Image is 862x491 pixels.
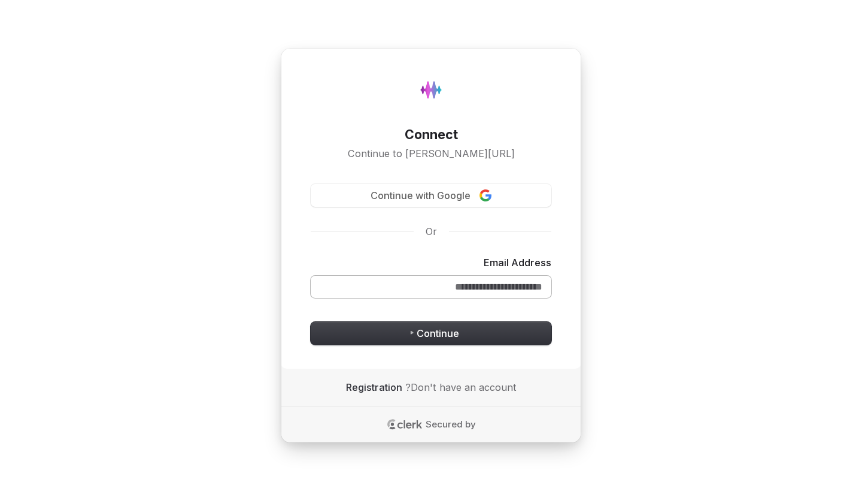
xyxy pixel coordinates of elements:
button: Continue [311,322,551,345]
font: Don't have an account? [405,381,517,393]
img: Sign in with Google [479,189,491,201]
button: Sign in with GoogleContinue with Google [311,184,551,207]
a: Registration [346,381,402,394]
font: Connect [405,126,458,142]
font: Registration [346,381,402,393]
a: Clerk logo [387,419,423,430]
font: Continue to [PERSON_NAME][URL] [348,147,515,159]
font: Or [426,225,437,237]
font: Continue with Google [371,189,471,201]
font: Secured by [426,418,476,430]
img: Hyde.ai [413,72,449,108]
font: Email Address [484,257,551,269]
font: Continue [417,327,459,339]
